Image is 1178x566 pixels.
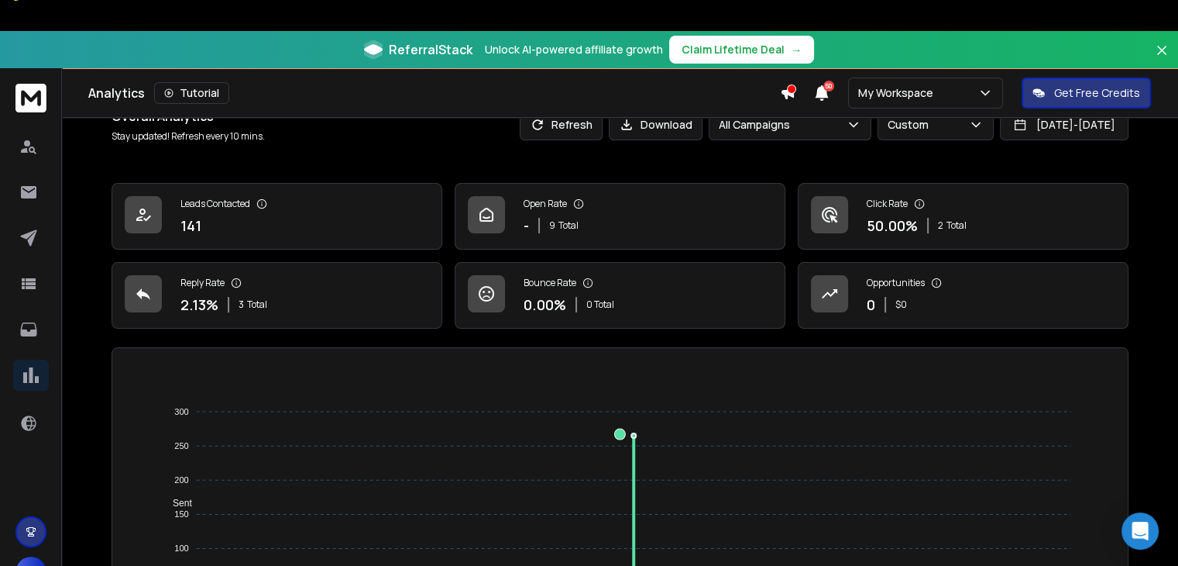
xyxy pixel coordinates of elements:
a: Bounce Rate0.00%0 Total [455,262,785,329]
p: Get Free Credits [1054,85,1140,101]
tspan: 150 [174,509,188,519]
tspan: 200 [174,475,188,485]
p: 0 [867,294,875,316]
p: 0.00 % [524,294,566,316]
tspan: 300 [174,407,188,416]
p: Opportunities [867,277,925,289]
p: $ 0 [895,299,907,311]
span: 2 [938,219,943,232]
a: Click Rate50.00%2Total [798,183,1128,250]
a: Opportunities0$0 [798,262,1128,329]
button: [DATE]-[DATE] [1000,109,1128,140]
p: Bounce Rate [524,277,576,289]
button: Download [609,109,702,140]
p: 50.00 % [867,215,918,236]
span: 9 [549,219,555,232]
span: → [791,42,802,57]
p: Custom [888,117,935,133]
p: Refresh [551,117,592,133]
p: Open Rate [524,198,567,210]
p: 0 Total [586,299,614,311]
p: - [524,215,529,236]
a: Leads Contacted141 [112,183,442,250]
p: Download [641,117,692,133]
p: Stay updated! Refresh every 10 mins. [112,130,265,143]
span: Sent [161,498,192,509]
tspan: 250 [174,441,188,450]
div: Analytics [88,82,780,104]
button: Get Free Credits [1022,78,1151,109]
p: Leads Contacted [180,198,250,210]
a: Open Rate-9Total [455,183,785,250]
tspan: 100 [174,544,188,553]
p: My Workspace [858,85,939,101]
button: Tutorial [154,82,229,104]
button: Close banner [1152,40,1172,78]
span: Total [558,219,579,232]
p: All Campaigns [719,117,796,133]
button: Claim Lifetime Deal→ [669,36,814,64]
p: Click Rate [867,198,908,210]
span: 50 [823,81,834,91]
div: Open Intercom Messenger [1121,513,1159,550]
span: Total [946,219,967,232]
span: 3 [239,299,244,311]
a: Reply Rate2.13%3Total [112,262,442,329]
p: Unlock AI-powered affiliate growth [485,42,663,57]
button: Refresh [520,109,603,140]
span: Total [247,299,267,311]
p: Reply Rate [180,277,225,289]
p: 141 [180,215,201,236]
p: 2.13 % [180,294,218,316]
span: ReferralStack [389,40,472,59]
